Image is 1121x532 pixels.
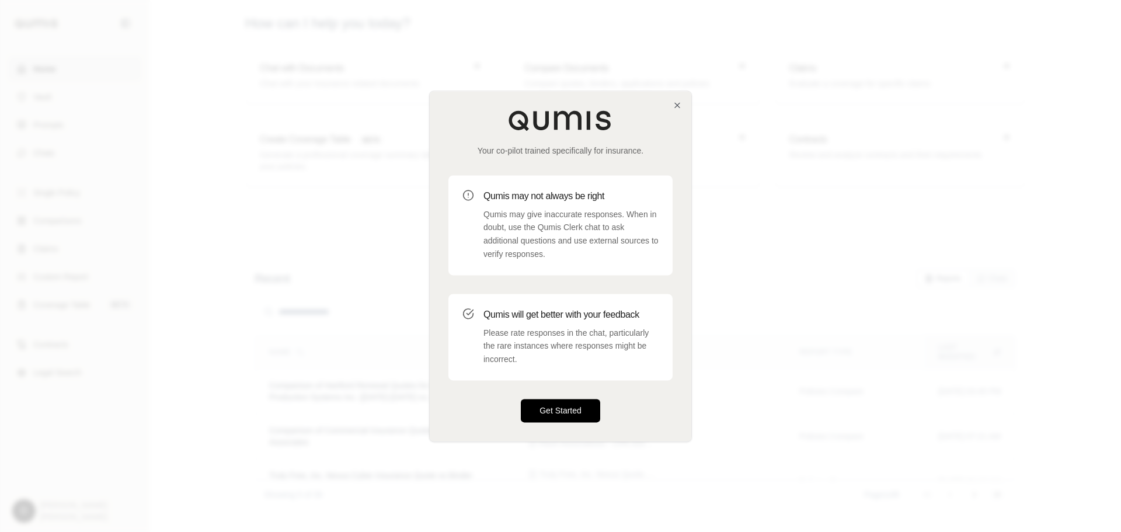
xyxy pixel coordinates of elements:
h3: Qumis may not always be right [483,189,659,203]
img: Qumis Logo [508,110,613,131]
p: Please rate responses in the chat, particularly the rare instances where responses might be incor... [483,326,659,366]
p: Your co-pilot trained specifically for insurance. [448,145,673,157]
p: Qumis may give inaccurate responses. When in doubt, use the Qumis Clerk chat to ask additional qu... [483,208,659,261]
button: Get Started [521,399,600,422]
h3: Qumis will get better with your feedback [483,308,659,322]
